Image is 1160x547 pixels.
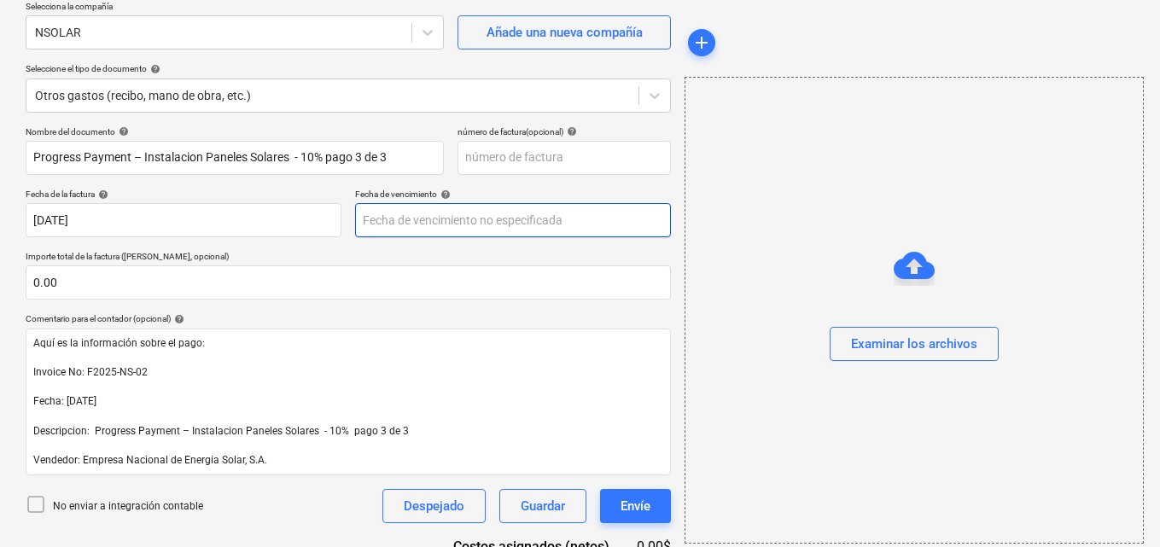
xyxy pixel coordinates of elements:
[26,1,444,15] p: Selecciona la compañía
[33,395,96,407] span: Fecha: [DATE]
[1075,465,1160,547] div: Widget de chat
[521,495,565,517] div: Guardar
[691,32,712,53] span: add
[147,64,160,74] span: help
[600,489,671,523] button: Envíe
[830,327,999,361] button: Examinar los archivos
[487,21,643,44] div: Añade una nueva compañía
[26,203,341,237] input: Fecha de factura no especificada
[33,454,267,466] span: Vendedor: Empresa Nacional de Energia Solar, S.A.
[355,203,671,237] input: Fecha de vencimiento no especificada
[685,77,1144,544] div: Examinar los archivos
[404,495,464,517] div: Despejado
[26,126,444,137] div: Nombre del documento
[95,189,108,200] span: help
[33,425,409,437] span: Descripcion: Progress Payment – Instalacion Paneles Solares - 10% pago 3 de 3
[458,126,671,137] div: número de factura (opcional)
[26,189,341,200] div: Fecha de la factura
[382,489,486,523] button: Despejado
[499,489,586,523] button: Guardar
[33,366,148,378] span: Invoice No: F2025-NS-02
[621,495,650,517] div: Envíe
[437,189,451,200] span: help
[171,314,184,324] span: help
[563,126,577,137] span: help
[33,337,205,349] span: Aquí es la información sobre el pago:
[53,499,203,514] p: No enviar a integración contable
[26,141,444,175] input: Nombre del documento
[458,141,671,175] input: número de factura
[1075,465,1160,547] iframe: Chat Widget
[26,251,671,265] p: Importe total de la factura ([PERSON_NAME], opcional)
[851,333,977,355] div: Examinar los archivos
[355,189,671,200] div: Fecha de vencimiento
[26,265,671,300] input: Importe total de la factura (coste neto, opcional)
[26,313,671,324] div: Comentario para el contador (opcional)
[26,63,671,74] div: Seleccione el tipo de documento
[458,15,671,49] button: Añade una nueva compañía
[115,126,129,137] span: help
